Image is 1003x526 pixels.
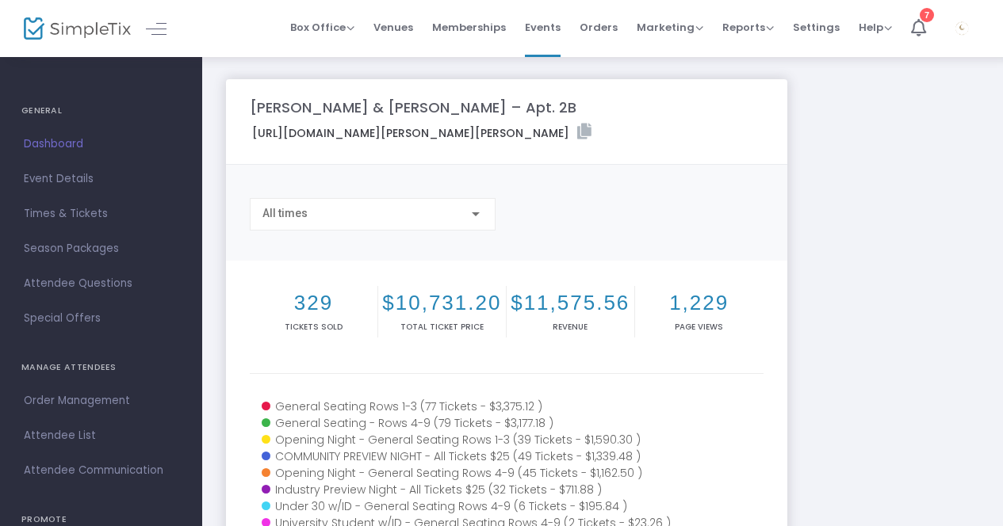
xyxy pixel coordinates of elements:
span: Orders [580,7,618,48]
span: Order Management [24,391,178,411]
span: Venues [373,7,413,48]
span: Attendee Communication [24,460,178,481]
span: Attendee List [24,425,178,446]
span: Special Offers [24,308,178,329]
span: Dashboard [24,134,178,154]
h2: 1,229 [638,291,760,315]
span: Times & Tickets [24,204,178,224]
span: Attendee Questions [24,273,178,294]
h2: $11,575.56 [510,291,631,315]
span: Events [525,7,561,48]
p: Page Views [638,321,760,333]
span: Season Packages [24,238,178,259]
h4: MANAGE ATTENDEES [21,352,181,383]
span: Settings [793,7,840,48]
p: Tickets sold [253,321,374,333]
h4: GENERAL [21,95,181,127]
span: Reports [722,20,774,35]
span: Help [859,20,892,35]
span: Event Details [24,169,178,189]
p: Total Ticket Price [381,321,503,333]
span: Marketing [637,20,703,35]
span: Box Office [290,20,354,35]
span: All times [262,207,308,219]
h2: $10,731.20 [381,291,503,315]
p: Revenue [510,321,631,333]
m-panel-title: [PERSON_NAME] & [PERSON_NAME] – Apt. 2B [250,97,576,118]
div: 7 [920,8,934,22]
label: [URL][DOMAIN_NAME][PERSON_NAME][PERSON_NAME] [252,124,591,142]
h2: 329 [253,291,374,315]
span: Memberships [432,7,506,48]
